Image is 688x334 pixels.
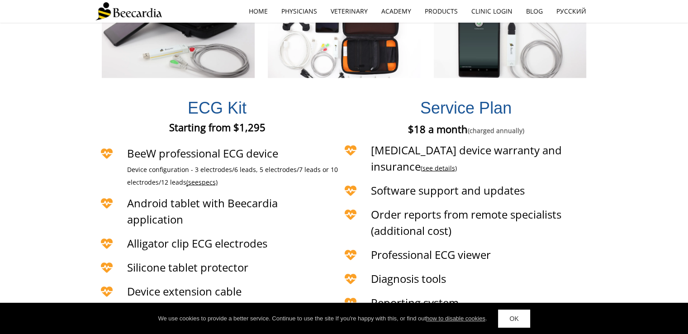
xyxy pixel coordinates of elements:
a: home [242,1,275,22]
span: (charged annually) [467,126,524,135]
span: ( [186,178,188,186]
a: Products [418,1,465,22]
span: Diagnosis tools [371,271,446,286]
a: seespecs) [188,179,218,186]
span: Silicone tablet protector [127,260,248,275]
span: Device configuration - 3 electrodes/6 leads, 5 electrodes/7 leads or 10 electrodes/12 leads [127,165,338,187]
span: Alligator clip ECG electrodes [127,236,267,251]
span: ECG Kit [188,99,247,117]
a: see details [422,164,455,172]
span: Reporting system [371,295,459,310]
span: Software support and updates [371,183,525,198]
span: ( ) [421,164,457,172]
span: specs) [199,178,218,186]
a: Academy [375,1,418,22]
span: Professional ECG viewer [371,247,491,262]
span: Android tablet with Beecardia application [127,196,278,227]
a: OK [498,310,530,328]
span: Order reports from remote specialists (additional cost) [371,207,561,238]
a: Veterinary [324,1,375,22]
div: We use cookies to provide a better service. Continue to use the site If you're happy with this, o... [158,314,487,323]
span: $18 a month [408,122,524,136]
img: Beecardia [95,2,162,20]
a: Physicians [275,1,324,22]
a: Русский [550,1,593,22]
a: Blog [519,1,550,22]
span: BeeW professional ECG device [127,146,278,161]
a: Clinic Login [465,1,519,22]
span: Device extension cable [127,284,242,299]
a: how to disable cookies [426,315,485,322]
span: [MEDICAL_DATA] device warranty and insurance [371,143,562,174]
span: see [188,178,199,186]
span: Starting from $1,295 [169,120,266,134]
span: Service Plan [420,99,512,117]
